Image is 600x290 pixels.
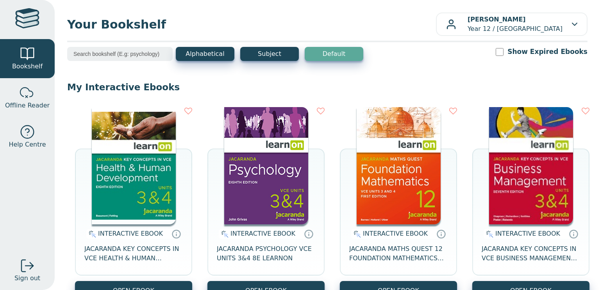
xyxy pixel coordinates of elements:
button: [PERSON_NAME]Year 12 / [GEOGRAPHIC_DATA] [436,13,587,36]
img: interactive.svg [484,229,493,239]
span: Help Centre [9,140,46,149]
img: cfdd67b8-715a-4f04-bef2-4b9ce8a41cb7.jpg [489,107,573,224]
p: My Interactive Ebooks [67,81,587,93]
a: Interactive eBooks are accessed online via the publisher’s portal. They contain interactive resou... [171,229,181,238]
span: JACARANDA PSYCHOLOGY VCE UNITS 3&4 8E LEARNON [217,244,315,263]
img: interactive.svg [219,229,229,239]
span: Offline Reader [5,101,50,110]
button: Default [305,47,363,61]
p: Year 12 / [GEOGRAPHIC_DATA] [468,15,562,34]
a: Interactive eBooks are accessed online via the publisher’s portal. They contain interactive resou... [569,229,578,238]
label: Show Expired Ebooks [507,47,587,57]
img: interactive.svg [86,229,96,239]
span: JACARANDA MATHS QUEST 12 FOUNDATION MATHEMATICS VCE UNITS 3&4 2E LEARNON [349,244,448,263]
img: 3932cab1-5899-4890-9632-77689d0a7ab8.jpg [357,107,441,224]
img: e003a821-2442-436b-92bb-da2395357dfc.jpg [92,107,176,224]
input: Search bookshelf (E.g: psychology) [67,47,173,61]
span: INTERACTIVE EBOOK [230,230,295,237]
span: Sign out [14,274,40,283]
span: INTERACTIVE EBOOK [98,230,163,237]
span: Your Bookshelf [67,16,436,33]
span: INTERACTIVE EBOOK [495,230,560,237]
a: Interactive eBooks are accessed online via the publisher’s portal. They contain interactive resou... [304,229,313,238]
img: interactive.svg [351,229,361,239]
span: JACARANDA KEY CONCEPTS IN VCE HEALTH & HUMAN DEVELOPMENT UNITS 3&4 LEARNON EBOOK 8E [84,244,183,263]
span: INTERACTIVE EBOOK [363,230,428,237]
span: Bookshelf [12,62,43,71]
span: JACARANDA KEY CONCEPTS IN VCE BUSINESS MANAGEMENT UNITS 3&4 7E LEARNON [482,244,580,263]
button: Subject [240,47,299,61]
button: Alphabetical [176,47,234,61]
a: Interactive eBooks are accessed online via the publisher’s portal. They contain interactive resou... [436,229,446,238]
img: 4bb61bf8-509a-4e9e-bd77-88deacee2c2e.jpg [224,107,308,224]
b: [PERSON_NAME] [468,16,526,23]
